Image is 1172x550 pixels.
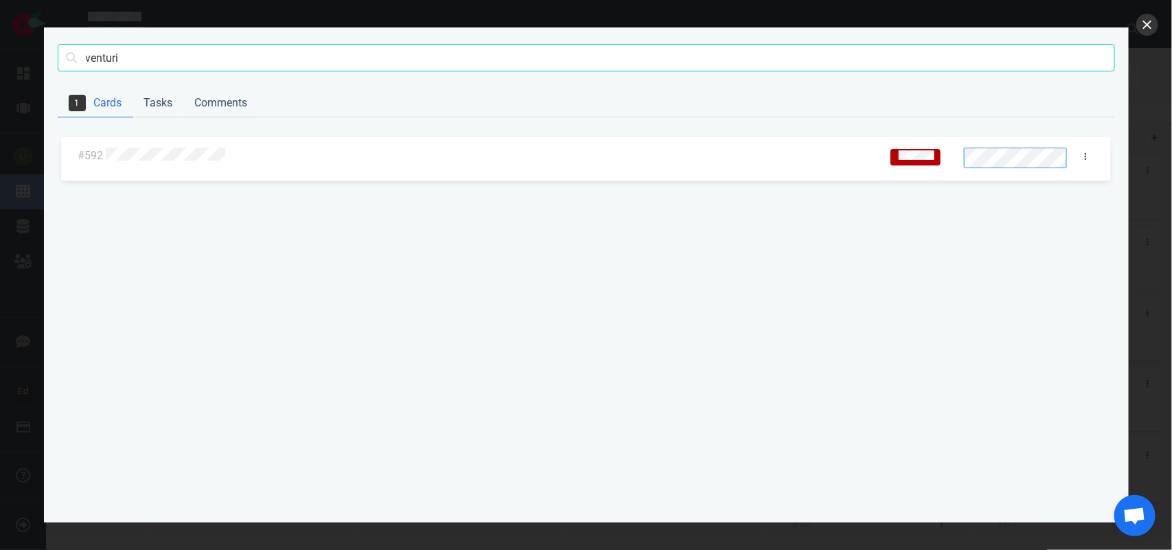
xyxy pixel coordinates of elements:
[69,95,86,111] span: 1
[1136,14,1158,36] button: close
[58,44,1115,71] input: Search cards, tasks, or comments with text or ids
[133,89,184,117] a: Tasks
[58,89,133,117] a: Cards
[1114,495,1156,536] div: Aprire la chat
[184,89,259,117] a: Comments
[78,149,103,162] a: #592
